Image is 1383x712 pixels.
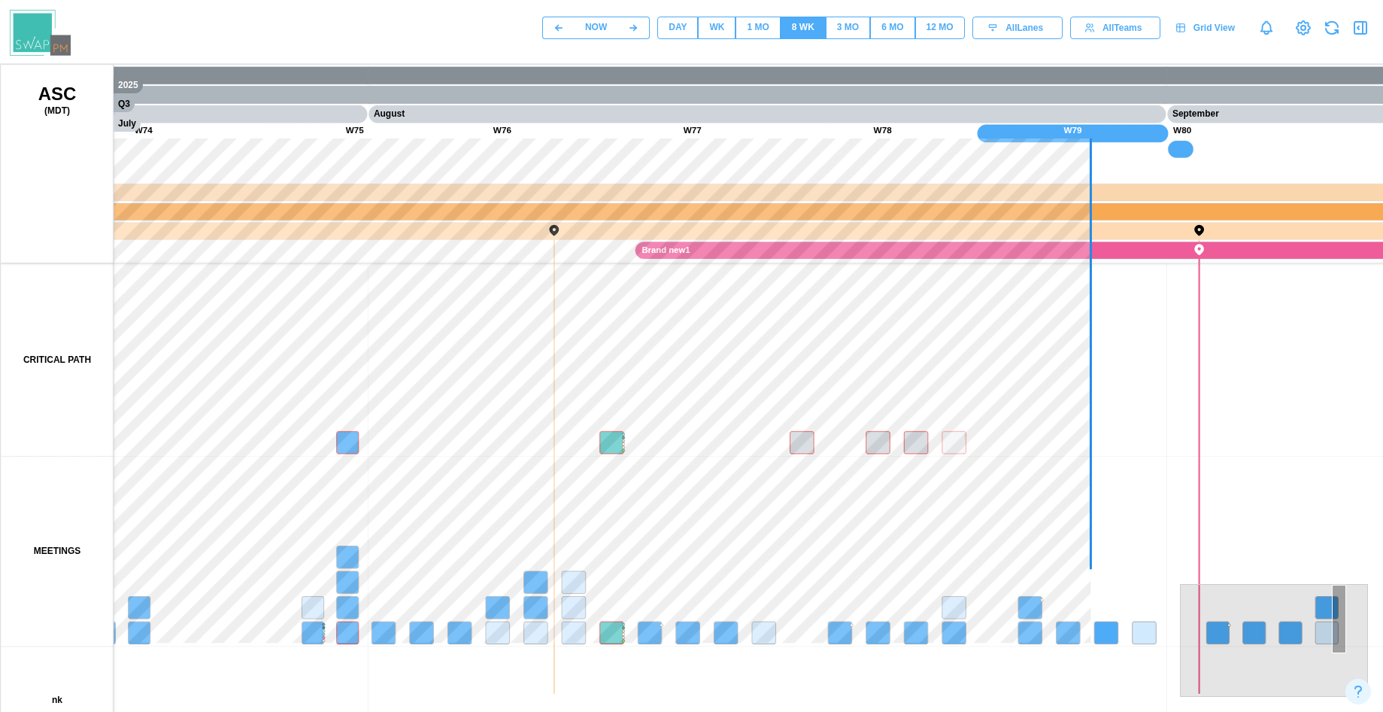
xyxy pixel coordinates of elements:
[837,20,859,35] div: 3 MO
[1254,15,1279,41] a: Notifications
[585,20,607,35] div: NOW
[1293,17,1314,38] a: View Project
[10,10,71,56] img: Swap PM Logo
[927,20,954,35] div: 12 MO
[1070,17,1160,39] button: AllTeams
[1321,17,1342,38] button: Refresh Grid
[1102,17,1142,38] span: All Teams
[709,20,724,35] div: WK
[1168,17,1246,39] a: Grid View
[1005,17,1043,38] span: All Lanes
[669,20,687,35] div: DAY
[747,20,769,35] div: 1 MO
[915,17,965,39] button: 12 MO
[575,17,617,39] button: NOW
[881,20,903,35] div: 6 MO
[972,17,1063,39] button: AllLanes
[657,17,698,39] button: DAY
[735,17,780,39] button: 1 MO
[792,20,814,35] div: 8 WK
[870,17,914,39] button: 6 MO
[1350,17,1371,38] button: Open Drawer
[826,17,870,39] button: 3 MO
[781,17,826,39] button: 8 WK
[1193,17,1235,38] span: Grid View
[698,17,735,39] button: WK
